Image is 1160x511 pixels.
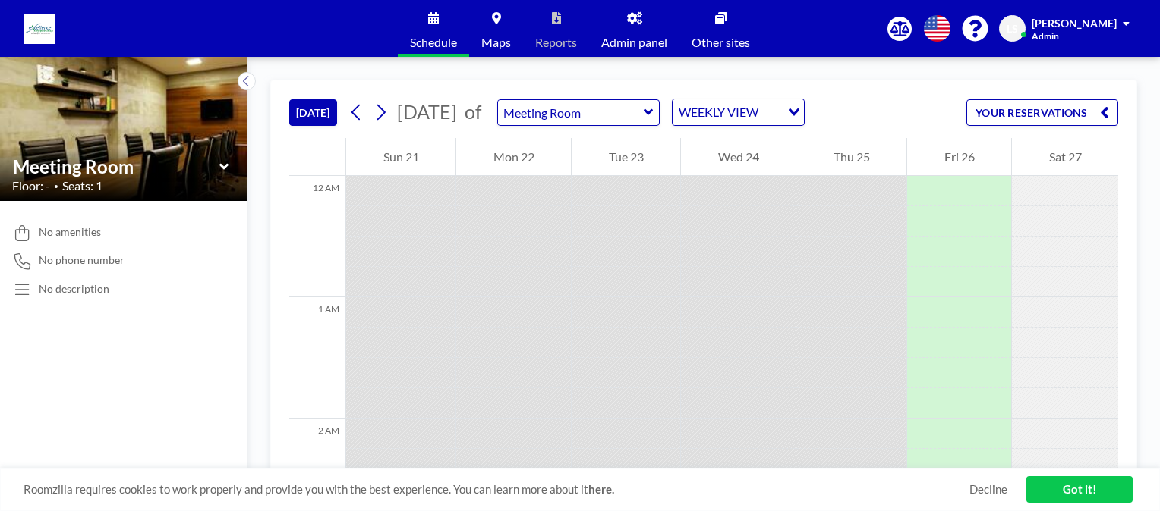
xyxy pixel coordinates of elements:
div: Tue 23 [572,138,680,176]
span: [PERSON_NAME] [1032,17,1117,30]
div: Fri 26 [907,138,1011,176]
span: • [54,181,58,191]
input: Meeting Room [498,100,644,125]
span: WEEKLY VIEW [676,102,761,122]
div: Sun 21 [346,138,455,176]
span: LS [1007,22,1018,36]
div: Search for option [673,99,804,125]
span: No phone number [39,253,125,267]
span: Seats: 1 [62,178,102,193]
a: here. [588,482,614,496]
span: Maps [481,36,511,49]
span: Reports [535,36,577,49]
div: No description [39,282,109,296]
input: Meeting Room [13,155,219,177]
div: Thu 25 [796,138,906,176]
div: 1 AM [289,297,345,419]
input: Search for option [763,102,779,122]
a: Decline [969,482,1007,497]
div: Mon 22 [456,138,571,176]
img: organization-logo [24,14,55,44]
span: of [465,100,481,124]
a: Got it! [1026,476,1133,503]
div: 12 AM [289,176,345,297]
span: Schedule [410,36,457,49]
span: Admin panel [601,36,667,49]
div: Wed 24 [681,138,796,176]
span: No amenities [39,225,101,239]
span: [DATE] [397,100,457,123]
button: [DATE] [289,99,337,126]
button: YOUR RESERVATIONS [966,99,1118,126]
span: Admin [1032,30,1059,42]
span: Floor: - [12,178,50,193]
span: Roomzilla requires cookies to work properly and provide you with the best experience. You can lea... [24,482,969,497]
span: Other sites [692,36,750,49]
div: Sat 27 [1012,138,1118,176]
